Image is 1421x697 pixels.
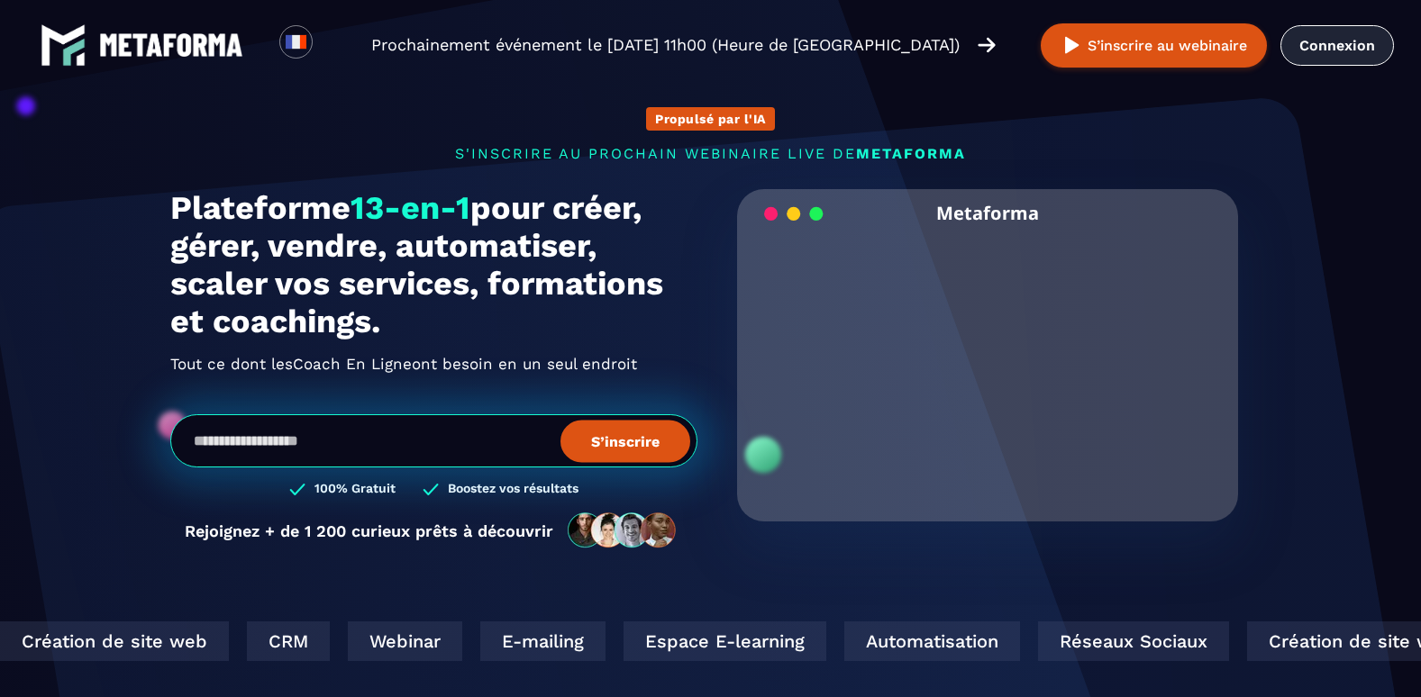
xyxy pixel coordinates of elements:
[460,621,586,661] div: E-mailing
[99,33,243,57] img: logo
[562,511,683,549] img: community-people
[751,237,1225,474] video: Your browser does not support the video tag.
[328,34,342,56] input: Search for option
[448,481,578,498] h3: Boostez vos résultats
[1018,621,1209,661] div: Réseaux Sociaux
[285,31,307,53] img: fr
[313,25,357,65] div: Search for option
[824,621,1000,661] div: Automatisation
[41,23,86,68] img: logo
[227,621,310,661] div: CRM
[423,481,439,498] img: checked
[351,189,470,227] span: 13-en-1
[289,481,305,498] img: checked
[978,35,996,55] img: arrow-right
[856,145,966,162] span: METAFORMA
[604,621,806,661] div: Espace E-learning
[328,621,442,661] div: Webinar
[185,521,553,540] p: Rejoignez + de 1 200 curieux prêts à découvrir
[170,189,697,340] h1: Plateforme pour créer, gérer, vendre, automatiser, scaler vos services, formations et coachings.
[371,32,960,58] p: Prochainement événement le [DATE] 11h00 (Heure de [GEOGRAPHIC_DATA])
[764,205,824,222] img: loading
[1041,23,1267,68] button: S’inscrire au webinaire
[170,349,697,378] h2: Tout ce dont les ont besoin en un seul endroit
[655,112,766,126] p: Propulsé par l'IA
[293,351,390,380] span: Infopreneurs
[560,420,690,462] button: S’inscrire
[936,189,1039,237] h2: Metaforma
[170,145,1252,162] p: s'inscrire au prochain webinaire live de
[1061,34,1083,57] img: play
[314,481,396,498] h3: 100% Gratuit
[293,336,412,365] span: Coach En Ligne
[1280,25,1394,66] a: Connexion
